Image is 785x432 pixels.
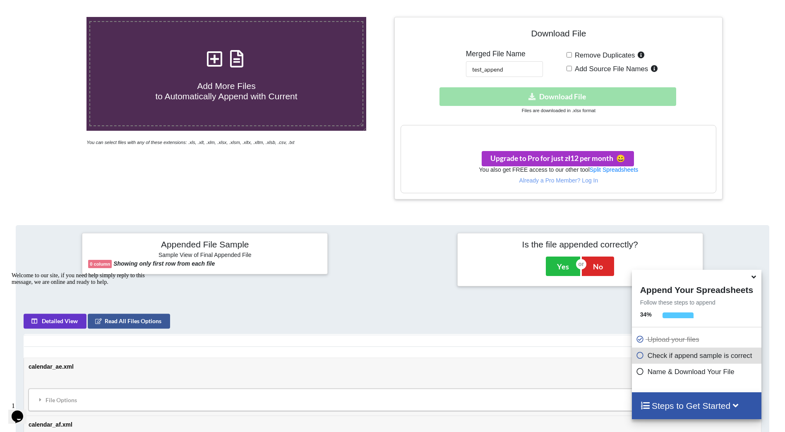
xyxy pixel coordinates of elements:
p: Already a Pro Member? Log In [401,176,716,185]
h5: Merged File Name [466,50,543,58]
h6: Sample View of Final Appended File [88,252,322,260]
small: Files are downloaded in .xlsx format [522,108,595,113]
h4: Append Your Spreadsheets [632,283,761,295]
p: Check if append sample is correct [636,350,759,361]
span: Add Source File Names [572,65,648,73]
a: Split Spreadsheets [590,166,639,173]
span: Welcome to our site, if you need help simply reply to this message, we are online and ready to help. [3,3,137,16]
h6: You also get FREE access to our other tool [401,166,716,173]
span: Upgrade to Pro for just zł12 per month [490,154,625,163]
button: Yes [546,257,580,276]
p: Upload your files [636,334,759,345]
iframe: chat widget [8,269,157,395]
div: Welcome to our site, if you need help simply reply to this message, we are online and ready to help. [3,3,152,17]
p: Name & Download Your File [636,367,759,377]
span: Add More Files to Automatically Append with Current [155,81,297,101]
h4: Download File [401,23,716,47]
b: 0 column [90,262,110,266]
h4: Appended File Sample [88,239,322,251]
h4: Is the file appended correctly? [463,239,697,250]
button: Upgrade to Pro for just zł12 per monthsmile [482,151,634,166]
input: Enter File Name [466,61,543,77]
b: Showing only first row from each file [113,260,215,267]
p: Follow these steps to append [632,298,761,307]
h3: Your files are more than 1 MB [401,130,716,139]
div: File Options [31,391,754,408]
i: You can select files with any of these extensions: .xls, .xlt, .xlm, .xlsx, .xlsm, .xltx, .xltm, ... [86,140,294,145]
td: calendar_ae.xml [24,358,761,415]
iframe: chat widget [8,399,35,424]
span: Remove Duplicates [572,51,635,59]
h4: Steps to Get Started [640,401,753,411]
b: 34 % [640,311,652,318]
button: No [582,257,614,276]
span: smile [613,154,625,163]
